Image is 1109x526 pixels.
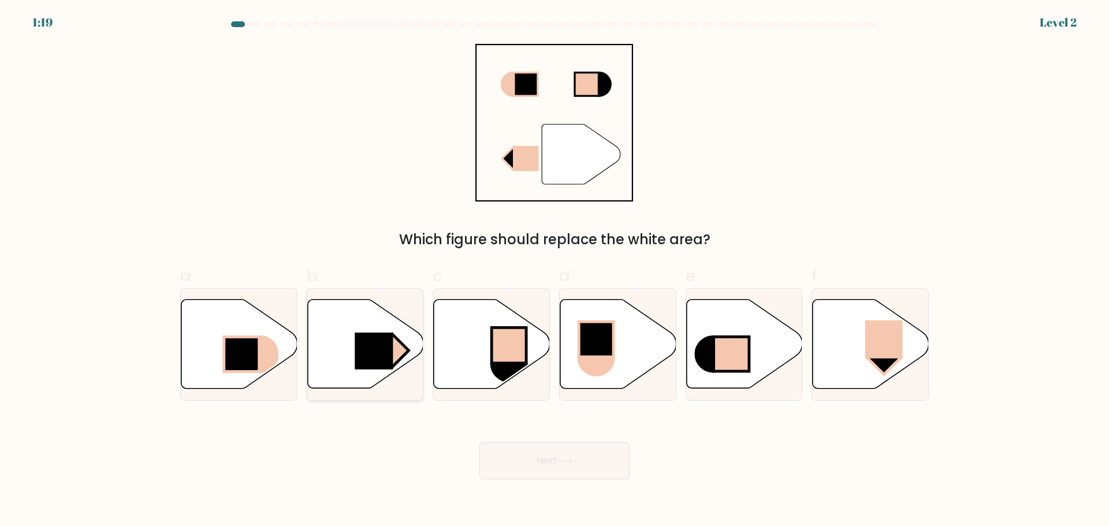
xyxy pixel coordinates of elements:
span: a. [180,264,194,287]
div: 1:19 [32,14,53,31]
span: d. [559,264,573,287]
g: " [542,124,621,184]
div: Level 2 [1040,14,1077,31]
span: e. [686,264,698,287]
span: b. [307,264,321,287]
button: Next [479,442,630,479]
span: f. [812,264,820,287]
span: c. [433,264,445,287]
div: Which figure should replace the white area? [187,229,922,250]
